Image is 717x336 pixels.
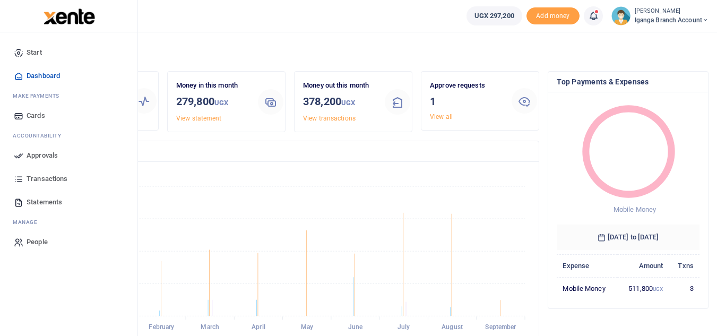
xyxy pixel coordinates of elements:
td: 511,800 [617,277,669,299]
td: Mobile Money [557,277,617,299]
span: countability [21,132,61,140]
img: logo-large [44,8,95,24]
a: UGX 297,200 [467,6,522,25]
span: Add money [526,7,580,25]
tspan: September [485,324,516,331]
p: Approve requests [430,80,503,91]
a: Transactions [8,167,129,191]
a: View transactions [303,115,356,122]
span: People [27,237,48,247]
a: Cards [8,104,129,127]
h3: 1 [430,93,503,109]
span: UGX 297,200 [474,11,514,21]
span: Cards [27,110,45,121]
a: View statement [176,115,221,122]
h4: Top Payments & Expenses [557,76,699,88]
span: Dashboard [27,71,60,81]
small: UGX [214,99,228,107]
a: Add money [526,11,580,19]
li: M [8,88,129,104]
th: Amount [617,254,669,277]
li: M [8,214,129,230]
small: [PERSON_NAME] [635,7,709,16]
small: UGX [653,286,663,292]
th: Expense [557,254,617,277]
h4: Transactions Overview [49,145,530,157]
span: Mobile Money [614,205,656,213]
p: Money in this month [176,80,249,91]
td: 3 [669,277,699,299]
span: ake Payments [18,92,59,100]
h3: 279,800 [176,93,249,111]
tspan: April [252,324,265,331]
a: Approvals [8,144,129,167]
a: People [8,230,129,254]
small: UGX [341,99,355,107]
a: Statements [8,191,129,214]
span: Statements [27,197,62,208]
li: Ac [8,127,129,144]
img: profile-user [611,6,630,25]
span: Transactions [27,174,67,184]
th: Txns [669,254,699,277]
a: profile-user [PERSON_NAME] Iganga Branch Account [611,6,709,25]
span: anage [18,218,38,226]
tspan: February [149,324,174,331]
span: Start [27,47,42,58]
h4: Hello [40,46,709,57]
a: Dashboard [8,64,129,88]
a: Start [8,41,129,64]
tspan: August [442,324,463,331]
li: Wallet ballance [462,6,526,25]
span: Approvals [27,150,58,161]
h3: 378,200 [303,93,376,111]
a: View all [430,113,453,120]
a: logo-small logo-large logo-large [42,12,95,20]
span: Iganga Branch Account [635,15,709,25]
li: Toup your wallet [526,7,580,25]
tspan: March [201,324,219,331]
p: Money out this month [303,80,376,91]
h6: [DATE] to [DATE] [557,225,699,250]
